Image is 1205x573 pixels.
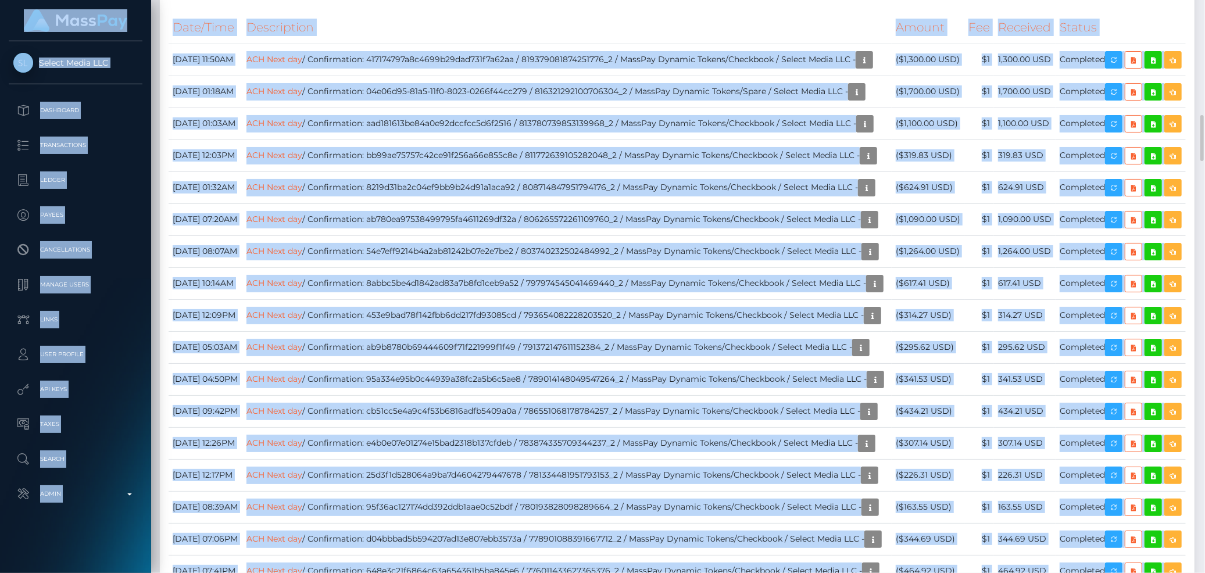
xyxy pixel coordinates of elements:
[964,491,994,523] td: $1
[242,459,892,491] td: / Confirmation: 25d3f1d528064a9ba7d4604279447678 / 781334481951793153_2 / MassPay Dynamic Tokens/...
[9,270,142,299] a: Manage Users
[994,12,1056,44] th: Received
[994,523,1056,555] td: 344.69 USD
[1056,395,1186,427] td: Completed
[892,139,964,171] td: ($319.83 USD)
[1056,76,1186,108] td: Completed
[169,523,242,555] td: [DATE] 07:06PM
[964,139,994,171] td: $1
[994,491,1056,523] td: 163.55 USD
[169,331,242,363] td: [DATE] 05:03AM
[9,235,142,264] a: Cancellations
[242,108,892,139] td: / Confirmation: aad181613be84a0e92dccfcc5d6f2516 / 813780739853139968_2 / MassPay Dynamic Tokens/...
[242,203,892,235] td: / Confirmation: ab780ea97538499795fa4611269df32a / 806265572261109760_2 / MassPay Dynamic Tokens/...
[1056,203,1186,235] td: Completed
[964,331,994,363] td: $1
[246,181,302,192] a: ACH Next day
[1056,491,1186,523] td: Completed
[994,171,1056,203] td: 624.91 USD
[892,523,964,555] td: ($344.69 USD)
[964,12,994,44] th: Fee
[242,267,892,299] td: / Confirmation: 8abbc5be4d1842ad83a7b8fd1ceb9a52 / 797974545041469440_2 / MassPay Dynamic Tokens/...
[169,363,242,395] td: [DATE] 04:50PM
[169,267,242,299] td: [DATE] 10:14AM
[13,485,138,503] p: Admin
[964,299,994,331] td: $1
[1056,108,1186,139] td: Completed
[892,12,964,44] th: Amount
[892,331,964,363] td: ($295.62 USD)
[9,200,142,230] a: Payees
[13,137,138,154] p: Transactions
[13,53,33,73] img: Select Media LLC
[892,108,964,139] td: ($1,100.00 USD)
[9,445,142,474] a: Search
[242,299,892,331] td: / Confirmation: 453e9bad78f142fbb6dd217fd93085cd / 793654082228203520_2 / MassPay Dynamic Tokens/...
[892,203,964,235] td: ($1,090.00 USD)
[9,340,142,369] a: User Profile
[1056,44,1186,76] td: Completed
[246,341,302,352] a: ACH Next day
[1056,331,1186,363] td: Completed
[964,363,994,395] td: $1
[169,395,242,427] td: [DATE] 09:42PM
[964,108,994,139] td: $1
[242,44,892,76] td: / Confirmation: 417174797a8c4699b29dad731f7a62aa / 819379081874251776_2 / MassPay Dynamic Tokens/...
[242,171,892,203] td: / Confirmation: 8219d31ba2c04ef9bb9b24d91a1aca92 / 808714847951794176_2 / MassPay Dynamic Tokens/...
[892,171,964,203] td: ($624.91 USD)
[169,491,242,523] td: [DATE] 08:39AM
[9,58,142,68] span: Select Media LLC
[964,203,994,235] td: $1
[242,427,892,459] td: / Confirmation: e4b0e07e01274e15bad2318b137cfdeb / 783874335709344237_2 / MassPay Dynamic Tokens/...
[994,139,1056,171] td: 319.83 USD
[892,395,964,427] td: ($434.21 USD)
[9,410,142,439] a: Taxes
[246,469,302,479] a: ACH Next day
[242,395,892,427] td: / Confirmation: cb51cc5e4a9c4f53b6816adfb5409a0a / 786551068178784257_2 / MassPay Dynamic Tokens/...
[892,267,964,299] td: ($617.41 USD)
[169,459,242,491] td: [DATE] 12:17PM
[892,491,964,523] td: ($163.55 USD)
[13,241,138,259] p: Cancellations
[994,427,1056,459] td: 307.14 USD
[24,9,127,32] img: MassPay Logo
[1056,523,1186,555] td: Completed
[892,44,964,76] td: ($1,300.00 USD)
[246,405,302,416] a: ACH Next day
[994,203,1056,235] td: 1,090.00 USD
[964,459,994,491] td: $1
[1056,363,1186,395] td: Completed
[242,139,892,171] td: / Confirmation: bb99ae75757c42ce91f256a66e855c8e / 811772639105282048_2 / MassPay Dynamic Tokens/...
[13,102,138,119] p: Dashboard
[169,427,242,459] td: [DATE] 12:26PM
[994,44,1056,76] td: 1,300.00 USD
[246,245,302,256] a: ACH Next day
[964,76,994,108] td: $1
[9,96,142,125] a: Dashboard
[13,416,138,433] p: Taxes
[994,331,1056,363] td: 295.62 USD
[892,235,964,267] td: ($1,264.00 USD)
[169,235,242,267] td: [DATE] 08:07AM
[994,108,1056,139] td: 1,100.00 USD
[1056,427,1186,459] td: Completed
[246,53,302,64] a: ACH Next day
[13,311,138,328] p: Links
[9,375,142,404] a: API Keys
[246,533,302,543] a: ACH Next day
[242,235,892,267] td: / Confirmation: 54e7eff9214b4a2ab81242b07e2e7be2 / 803740232502484992_2 / MassPay Dynamic Tokens/...
[964,235,994,267] td: $1
[169,108,242,139] td: [DATE] 01:03AM
[246,117,302,128] a: ACH Next day
[1056,12,1186,44] th: Status
[964,523,994,555] td: $1
[13,450,138,468] p: Search
[994,267,1056,299] td: 617.41 USD
[994,363,1056,395] td: 341.53 USD
[964,427,994,459] td: $1
[246,277,302,288] a: ACH Next day
[13,206,138,224] p: Payees
[13,276,138,293] p: Manage Users
[994,299,1056,331] td: 314.27 USD
[242,363,892,395] td: / Confirmation: 95a334e95b0c44939a38fc2a5b6c5ae8 / 789014148049547264_2 / MassPay Dynamic Tokens/...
